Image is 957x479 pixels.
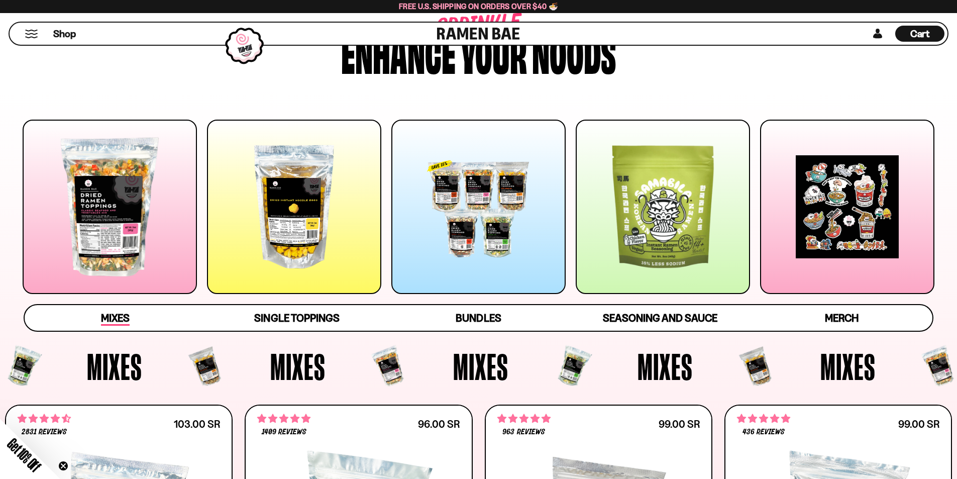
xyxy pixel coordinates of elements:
[254,312,339,324] span: Single Toppings
[87,348,142,385] span: Mixes
[58,461,68,471] button: Close teaser
[262,428,306,436] span: 1409 reviews
[569,305,751,331] a: Seasoning and Sauce
[418,419,460,429] div: 96.00 SR
[603,312,717,324] span: Seasoning and Sauce
[18,412,71,425] span: 4.68 stars
[25,30,38,38] button: Mobile Menu Trigger
[341,28,456,76] div: Enhance
[53,26,76,42] a: Shop
[895,23,944,45] div: Cart
[910,28,930,40] span: Cart
[388,305,569,331] a: Bundles
[820,348,876,385] span: Mixes
[737,412,790,425] span: 4.76 stars
[453,348,508,385] span: Mixes
[5,435,44,474] span: Get 10% Off
[461,28,527,76] div: your
[497,412,551,425] span: 4.75 stars
[742,428,785,436] span: 436 reviews
[751,305,932,331] a: Merch
[659,419,700,429] div: 99.00 SR
[206,305,387,331] a: Single Toppings
[825,312,859,324] span: Merch
[174,419,220,429] div: 103.00 SR
[456,312,501,324] span: Bundles
[53,27,76,41] span: Shop
[270,348,326,385] span: Mixes
[502,428,545,436] span: 963 reviews
[898,419,939,429] div: 99.00 SR
[637,348,693,385] span: Mixes
[25,305,206,331] a: Mixes
[532,28,616,76] div: noods
[101,312,130,326] span: Mixes
[257,412,310,425] span: 4.76 stars
[399,2,558,11] span: Free U.S. Shipping on Orders over $40 🍜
